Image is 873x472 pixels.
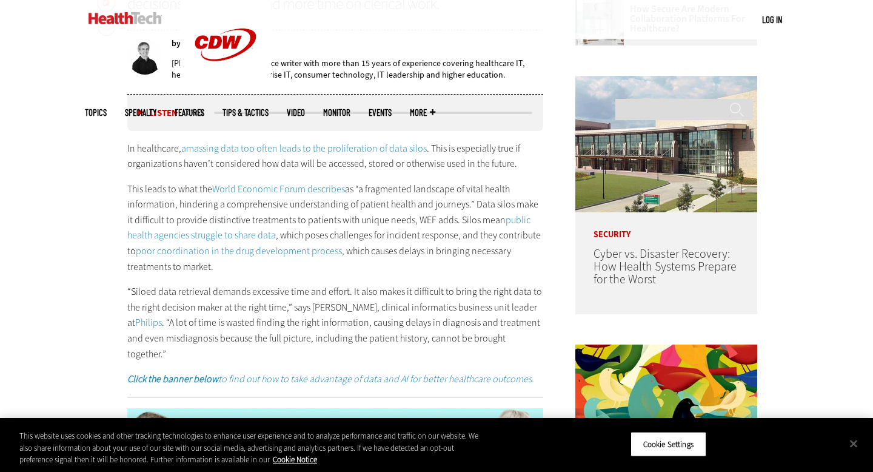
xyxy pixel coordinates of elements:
a: Cyber vs. Disaster Recovery: How Health Systems Prepare for the Worst [594,246,737,288]
a: CDW [180,80,271,93]
a: World Economic Forum describes [212,183,345,195]
img: Home [89,12,162,24]
p: Security [575,212,757,239]
a: MonITor [323,108,350,117]
a: Philips [135,316,162,329]
a: Events [369,108,392,117]
span: More [410,108,435,117]
div: This website uses cookies and other tracking technologies to enhance user experience and to analy... [19,430,480,466]
a: amassing data too often leads to the proliferation of data silos [181,142,427,155]
img: University of Vermont Medical Center’s main campus [575,76,757,212]
a: Click the banner belowto find out how to take advantage of data and AI for better healthcare outc... [127,373,534,385]
button: Cookie Settings [630,431,706,457]
a: Tips & Tactics [222,108,269,117]
p: “Siloed data retrieval demands excessive time and effort. It also makes it difficult to bring the... [127,284,543,362]
em: to find out how to take advantage of data and AI for better healthcare outcomes. [127,373,534,385]
a: Features [175,108,204,117]
a: poor coordination in the drug development process [136,244,342,257]
p: This leads to what the as “a fragmented landscape of vital health information, hindering a compre... [127,181,543,275]
p: In healthcare, . This is especially true if organizations haven’t considered how data will be acc... [127,141,543,172]
button: Close [840,430,867,457]
a: Log in [762,14,782,25]
a: Video [287,108,305,117]
a: More information about your privacy [273,454,317,465]
span: Specialty [125,108,156,117]
strong: Click the banner below [127,373,218,385]
div: User menu [762,13,782,26]
span: Topics [85,108,107,117]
